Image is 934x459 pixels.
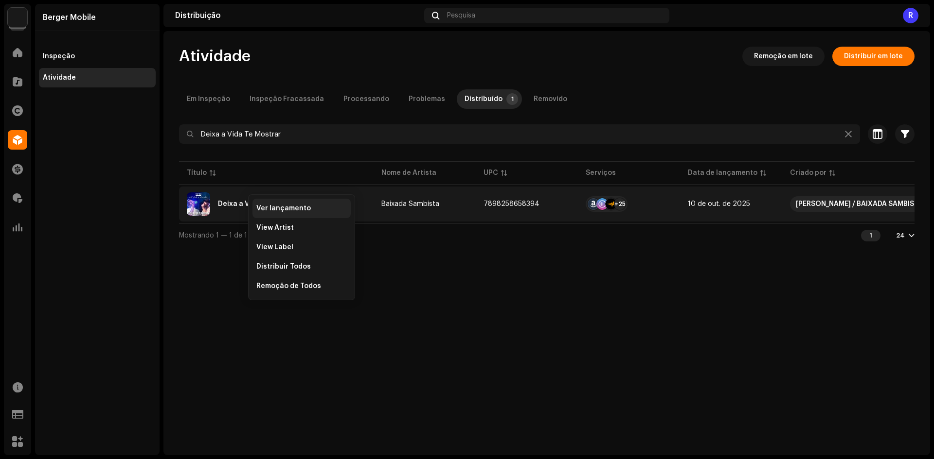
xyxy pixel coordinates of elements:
[179,232,247,239] span: Mostrando 1 — 1 de 1
[484,168,498,178] div: UPC
[39,68,156,87] re-m-nav-item: Atividade
[796,196,923,212] div: [PERSON_NAME] / BAIXADA SAMBISTA
[754,47,813,66] span: Remoção em lote
[252,218,351,238] li: View Artist
[381,201,439,207] div: Baixada Sambista
[688,201,750,207] span: 10 de out. de 2025
[343,89,389,109] div: Processando
[256,282,321,290] span: Remoção de Todos
[790,168,826,178] div: Criado por
[187,168,207,178] div: Título
[256,204,311,212] span: Ver lançamento
[742,47,825,66] button: Remoção em lote
[218,201,331,207] div: Deixa a Vida Te Mostrar [Ao Vivo]
[903,8,918,23] div: R
[187,89,230,109] div: Em Inspeção
[43,52,75,60] div: Inspeção
[252,238,351,257] li: View Label
[790,196,929,212] span: Alexandre Cortez / BAIXADA SAMBISTA
[688,168,757,178] div: Data de lançamento
[447,12,475,19] span: Pesquisa
[252,257,351,276] li: Distribuir Todos
[534,89,567,109] div: Removido
[832,47,915,66] button: Distribuir em lote
[252,199,351,218] li: Ver lançamento
[43,74,76,82] div: Atividade
[409,89,445,109] div: Problemas
[506,93,518,105] p-badge: 1
[250,89,324,109] div: Inspeção Fracassada
[381,201,468,207] span: Baixada Sambista
[861,230,880,241] div: 1
[844,47,903,66] span: Distribuir em lote
[896,232,905,239] div: 24
[256,243,293,251] span: View Label
[256,263,311,271] span: Distribuir Todos
[465,89,503,109] div: Distribuído
[484,201,539,207] span: 7898258658394
[179,124,860,144] input: Pesquisa
[252,276,351,296] li: Remoção de Todos
[8,8,27,27] img: 70c0b94c-19e5-4c8c-a028-e13e35533bab
[175,12,420,19] div: Distribuição
[187,192,210,216] img: 59c46bc5-36a7-4663-aeba-a53bf25ccf94
[179,47,251,66] span: Atividade
[256,224,294,232] span: View Artist
[614,198,626,210] div: +25
[39,47,156,66] re-m-nav-item: Inspeção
